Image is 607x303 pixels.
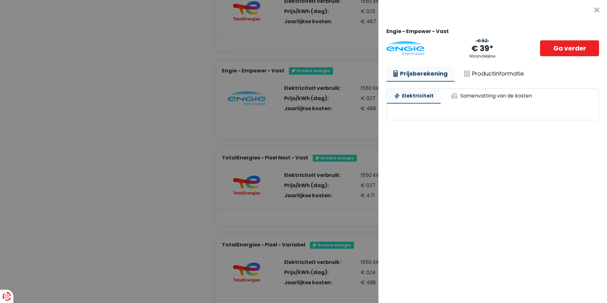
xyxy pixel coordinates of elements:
a: Elektriciteit [387,89,441,104]
a: Samenvatting van de kosten [443,89,539,103]
a: Prijsberekening [386,66,455,82]
div: Engie - Empower - Vast [386,28,599,34]
div: € 52 [476,38,489,44]
a: Productinformatie [457,66,531,81]
a: Ga verder [540,40,599,56]
div: Maandelijkse [470,54,495,58]
img: Engie [386,41,424,55]
div: € 39* [471,44,493,54]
